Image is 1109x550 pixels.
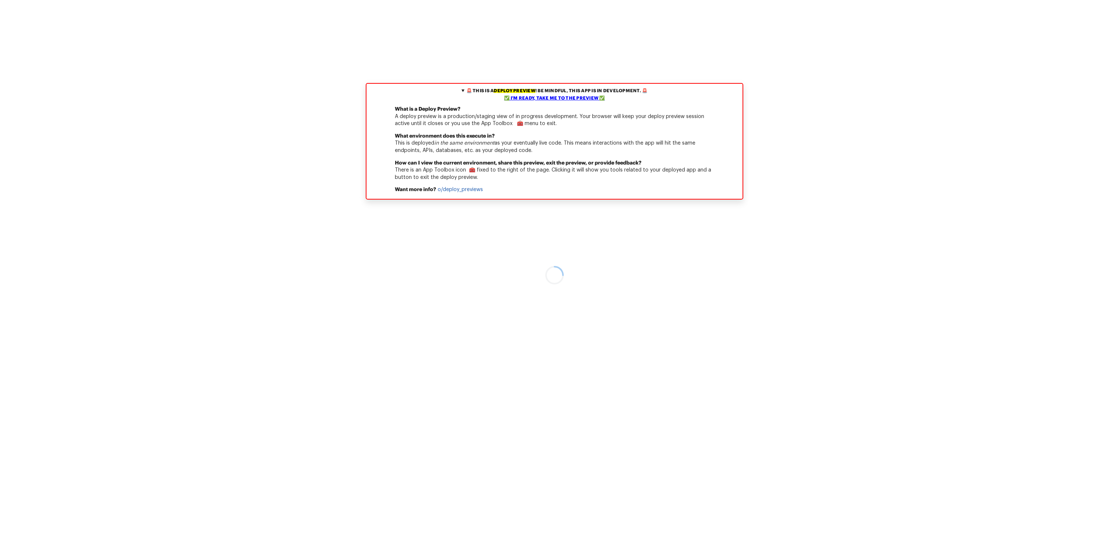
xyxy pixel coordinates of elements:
p: There is an App Toolbox icon 🧰 fixed to the right of the page. Clicking it will show you tools re... [366,160,743,187]
p: A deploy preview is a production/staging view of in progress development. Your browser will keep ... [366,106,743,133]
p: This is deployed as your eventually live code. This means interactions with the app will hit the ... [366,133,743,160]
div: ✅ I'm ready, take me to the preview ✅ [368,95,741,102]
summary: 🚨 This is adeploy preview! Be mindful, this app is in development. 🚨✅ I'm ready, take me to the p... [366,84,743,106]
b: What is a Deploy Preview? [395,107,460,112]
em: in the same environment [434,141,494,146]
a: o/deploy_previews [438,187,483,192]
b: Want more info? [395,187,436,192]
b: What environment does this execute in? [395,134,495,139]
mark: deploy preview [494,89,535,93]
b: How can I view the current environment, share this preview, exit the preview, or provide feedback? [395,160,642,166]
